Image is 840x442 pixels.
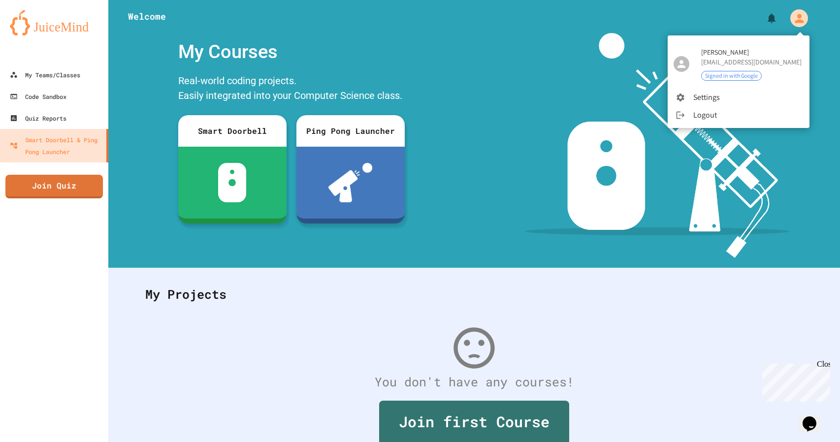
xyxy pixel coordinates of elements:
[701,47,802,57] span: [PERSON_NAME]
[758,360,830,402] iframe: chat widget
[702,71,761,80] span: Signed in with Google
[701,57,802,67] div: [EMAIL_ADDRESS][DOMAIN_NAME]
[4,4,68,63] div: Chat with us now!Close
[668,106,809,124] li: Logout
[799,403,830,432] iframe: chat widget
[668,89,809,106] li: Settings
